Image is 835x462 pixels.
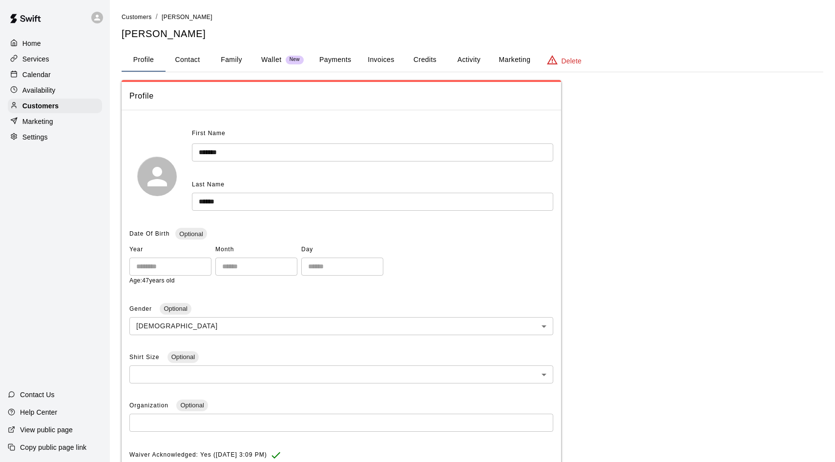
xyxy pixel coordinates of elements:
span: Last Name [192,181,225,188]
span: Age: 47 years old [129,277,175,284]
p: Copy public page link [20,442,86,452]
span: Year [129,242,211,258]
a: Services [8,52,102,66]
button: Credits [403,48,447,72]
h5: [PERSON_NAME] [122,27,823,40]
p: Settings [22,132,48,142]
span: Optional [176,402,208,409]
p: Home [22,39,41,48]
a: Customers [8,99,102,113]
span: Date Of Birth [129,230,169,237]
p: Availability [22,85,56,95]
button: Profile [122,48,166,72]
p: Customers [22,101,59,111]
nav: breadcrumb [122,12,823,22]
span: Optional [167,353,199,361]
a: Marketing [8,114,102,129]
button: Marketing [491,48,538,72]
a: Home [8,36,102,51]
span: New [286,57,304,63]
button: Family [209,48,253,72]
span: First Name [192,126,226,141]
span: Day [301,242,383,258]
li: / [156,12,158,22]
p: Calendar [22,70,51,80]
span: Organization [129,402,170,409]
button: Invoices [359,48,403,72]
p: View public page [20,425,73,435]
span: Shirt Size [129,354,162,361]
span: Month [215,242,297,258]
p: Marketing [22,117,53,126]
span: Profile [129,90,553,102]
p: Help Center [20,407,57,417]
button: Activity [447,48,491,72]
p: Delete [562,56,582,66]
p: Services [22,54,49,64]
span: Gender [129,305,154,312]
span: Optional [175,230,207,238]
a: Settings [8,130,102,144]
a: Calendar [8,67,102,82]
div: basic tabs example [122,48,823,72]
span: Optional [160,305,191,312]
p: Wallet [261,55,282,65]
button: Contact [166,48,209,72]
div: [DEMOGRAPHIC_DATA] [129,317,553,335]
p: Contact Us [20,390,55,400]
span: [PERSON_NAME] [162,14,212,20]
span: Customers [122,14,152,20]
a: Availability [8,83,102,98]
button: Payments [312,48,359,72]
a: Customers [122,13,152,20]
